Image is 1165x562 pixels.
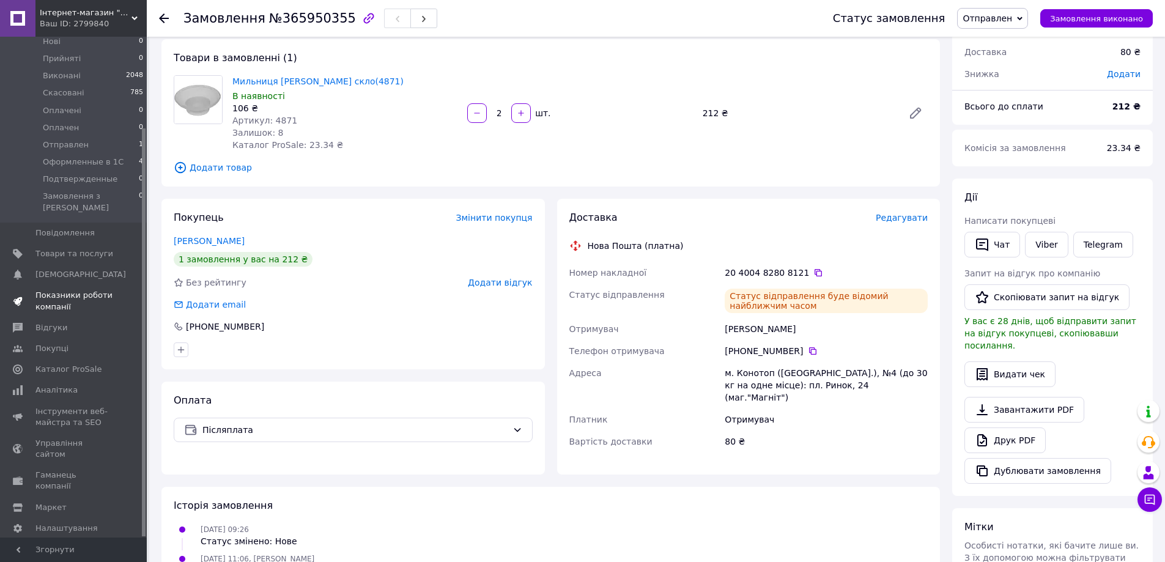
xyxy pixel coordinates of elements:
span: Товари та послуги [35,248,113,259]
div: Додати email [185,298,247,311]
span: Знижка [964,69,999,79]
span: Оформленные в 1С [43,157,124,168]
span: Доставка [569,212,618,223]
span: Замовлення виконано [1050,14,1143,23]
span: Історія замовлення [174,500,273,511]
a: [PERSON_NAME] [174,236,245,246]
span: Додати [1107,69,1141,79]
span: Замовлення [183,11,265,26]
div: [PHONE_NUMBER] [725,345,928,357]
div: Додати email [172,298,247,311]
div: [PERSON_NAME] [722,318,930,340]
span: Змінити покупця [456,213,533,223]
span: В наявності [232,91,285,101]
div: Повернутися назад [159,12,169,24]
div: Отримувач [722,409,930,431]
span: Залишок: 8 [232,128,284,138]
span: 0 [139,191,143,213]
span: Додати відгук [468,278,532,287]
a: Мильниця [PERSON_NAME] скло(4871) [232,76,404,86]
div: 212 ₴ [698,105,898,122]
div: 20 4004 8280 8121 [725,267,928,279]
span: Всього до сплати [964,102,1043,111]
a: Telegram [1073,232,1133,257]
img: Мильниця Arino матове скло(4871) [174,76,222,124]
span: Платник [569,415,608,424]
div: Нова Пошта (платна) [585,240,687,252]
span: Отправлен [43,139,89,150]
span: У вас є 28 днів, щоб відправити запит на відгук покупцеві, скопіювавши посилання. [964,316,1136,350]
span: Номер накладної [569,268,647,278]
span: Запит на відгук про компанію [964,268,1100,278]
a: Завантажити PDF [964,397,1084,423]
div: 80 ₴ [1113,39,1148,65]
div: [PHONE_NUMBER] [185,320,265,333]
div: Статус змінено: Нове [201,535,297,547]
div: шт. [532,107,552,119]
span: Додати товар [174,161,928,174]
span: Редагувати [876,213,928,223]
span: Отримувач [569,324,619,334]
span: Товари в замовленні (1) [174,52,297,64]
span: 23.34 ₴ [1107,143,1141,153]
span: Покупець [174,212,224,223]
span: Статус відправлення [569,290,665,300]
span: 0 [139,174,143,185]
span: Телефон отримувача [569,346,665,356]
span: Виконані [43,70,81,81]
div: Статус відправлення буде відомий найближчим часом [725,289,928,313]
span: №365950355 [269,11,356,26]
span: Подтвержденные [43,174,117,185]
span: Артикул: 4871 [232,116,297,125]
span: Доставка [964,47,1007,57]
span: Написати покупцеві [964,216,1056,226]
span: Адреса [569,368,602,378]
a: Друк PDF [964,427,1046,453]
span: Вартість доставки [569,437,653,446]
span: 1 [139,139,143,150]
span: Оплачені [43,105,81,116]
span: Маркет [35,502,67,513]
button: Замовлення виконано [1040,9,1153,28]
span: 785 [130,87,143,98]
span: Прийняті [43,53,81,64]
span: Повідомлення [35,227,95,238]
span: Інструменти веб-майстра та SEO [35,406,113,428]
div: Статус замовлення [833,12,945,24]
span: Покупці [35,343,68,354]
span: Показники роботи компанії [35,290,113,312]
span: 0 [139,36,143,47]
span: Аналітика [35,385,78,396]
span: 2048 [126,70,143,81]
span: Дії [964,191,977,203]
div: 80 ₴ [722,431,930,453]
div: м. Конотоп ([GEOGRAPHIC_DATA].), №4 (до 30 кг на одне місце): пл. Ринок, 24 (маг."Магніт") [722,362,930,409]
span: [DATE] 09:26 [201,525,249,534]
span: Післяплата [202,423,508,437]
span: Каталог ProSale [35,364,102,375]
span: Нові [43,36,61,47]
a: Viber [1025,232,1068,257]
span: Замовлення з [PERSON_NAME] [43,191,139,213]
span: Комісія за замовлення [964,143,1066,153]
span: 0 [139,105,143,116]
div: 106 ₴ [232,102,457,114]
span: Гаманець компанії [35,470,113,492]
b: 212 ₴ [1112,102,1141,111]
button: Дублювати замовлення [964,458,1111,484]
button: Чат [964,232,1020,257]
span: Отправлен [963,13,1012,23]
span: Каталог ProSale: 23.34 ₴ [232,140,343,150]
a: Редагувати [903,101,928,125]
span: 0 [139,122,143,133]
span: Без рейтингу [186,278,246,287]
span: Оплачен [43,122,79,133]
button: Видати чек [964,361,1056,387]
span: Інтернет-магазин "Дом-Маркет" [40,7,131,18]
span: Відгуки [35,322,67,333]
button: Скопіювати запит на відгук [964,284,1130,310]
span: Управління сайтом [35,438,113,460]
span: 0 [139,53,143,64]
span: Оплата [174,394,212,406]
span: [DEMOGRAPHIC_DATA] [35,269,126,280]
